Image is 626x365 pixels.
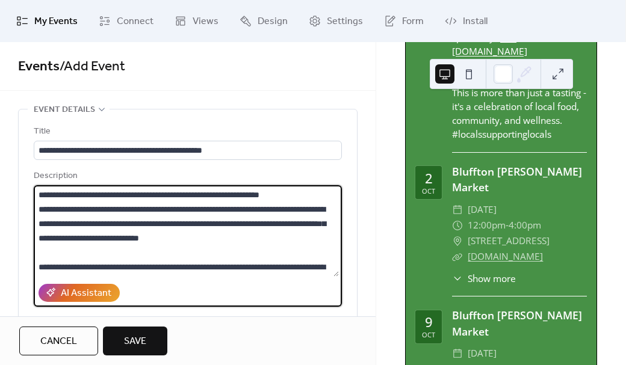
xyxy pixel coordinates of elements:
[40,334,77,349] span: Cancel
[452,272,463,286] div: ​
[34,124,339,139] div: Title
[7,5,87,37] a: My Events
[425,315,433,328] div: 9
[425,171,433,185] div: 2
[34,14,78,29] span: My Events
[117,14,153,29] span: Connect
[452,164,582,194] a: Bluffton [PERSON_NAME] Market
[124,334,146,349] span: Save
[452,249,463,265] div: ​
[509,218,541,233] span: 4:00pm
[34,103,95,117] span: Event details
[452,202,463,218] div: ​
[452,218,463,233] div: ​
[193,14,218,29] span: Views
[422,331,435,338] div: Oct
[468,346,497,361] span: [DATE]
[327,14,363,29] span: Settings
[300,5,372,37] a: Settings
[34,169,339,183] div: Description
[468,233,550,249] span: [STREET_ADDRESS]
[258,14,288,29] span: Design
[166,5,228,37] a: Views
[468,250,543,263] a: [DOMAIN_NAME]
[61,286,111,301] div: AI Assistant
[452,272,516,286] button: ​Show more
[60,54,125,80] span: / Add Event
[375,5,433,37] a: Form
[19,327,98,355] button: Cancel
[463,14,488,29] span: Install
[468,202,497,218] span: [DATE]
[422,188,435,194] div: Oct
[103,327,167,355] button: Save
[452,31,554,72] a: [URL][DOMAIN_NAME][PERSON_NAME][DATE]
[402,14,424,29] span: Form
[90,5,163,37] a: Connect
[506,218,509,233] span: -
[452,233,463,249] div: ​
[39,284,120,302] button: AI Assistant
[468,218,506,233] span: 12:00pm
[436,5,497,37] a: Install
[452,308,582,338] a: Bluffton [PERSON_NAME] Market
[18,54,60,80] a: Events
[231,5,297,37] a: Design
[452,346,463,361] div: ​
[468,272,516,286] span: Show more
